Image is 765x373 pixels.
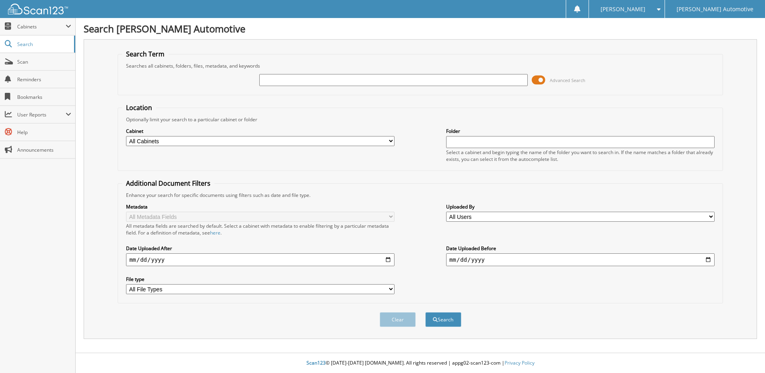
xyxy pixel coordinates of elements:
[17,23,66,30] span: Cabinets
[210,229,220,236] a: here
[8,4,68,14] img: scan123-logo-white.svg
[17,111,66,118] span: User Reports
[76,353,765,373] div: © [DATE]-[DATE] [DOMAIN_NAME]. All rights reserved | appg02-scan123-com |
[122,62,719,69] div: Searches all cabinets, folders, files, metadata, and keywords
[446,149,715,162] div: Select a cabinet and begin typing the name of the folder you want to search in. If the name match...
[550,77,585,83] span: Advanced Search
[126,276,395,283] label: File type
[17,76,71,83] span: Reminders
[601,7,645,12] span: [PERSON_NAME]
[446,253,715,266] input: end
[306,359,326,366] span: Scan123
[122,192,719,199] div: Enhance your search for specific documents using filters such as date and file type.
[505,359,535,366] a: Privacy Policy
[725,335,765,373] iframe: Chat Widget
[84,22,757,35] h1: Search [PERSON_NAME] Automotive
[17,94,71,100] span: Bookmarks
[122,179,214,188] legend: Additional Document Filters
[122,103,156,112] legend: Location
[425,312,461,327] button: Search
[126,253,395,266] input: start
[126,203,395,210] label: Metadata
[122,50,168,58] legend: Search Term
[122,116,719,123] div: Optionally limit your search to a particular cabinet or folder
[446,128,715,134] label: Folder
[446,245,715,252] label: Date Uploaded Before
[126,245,395,252] label: Date Uploaded After
[17,129,71,136] span: Help
[17,41,70,48] span: Search
[446,203,715,210] label: Uploaded By
[677,7,753,12] span: [PERSON_NAME] Automotive
[126,128,395,134] label: Cabinet
[17,58,71,65] span: Scan
[380,312,416,327] button: Clear
[126,223,395,236] div: All metadata fields are searched by default. Select a cabinet with metadata to enable filtering b...
[17,146,71,153] span: Announcements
